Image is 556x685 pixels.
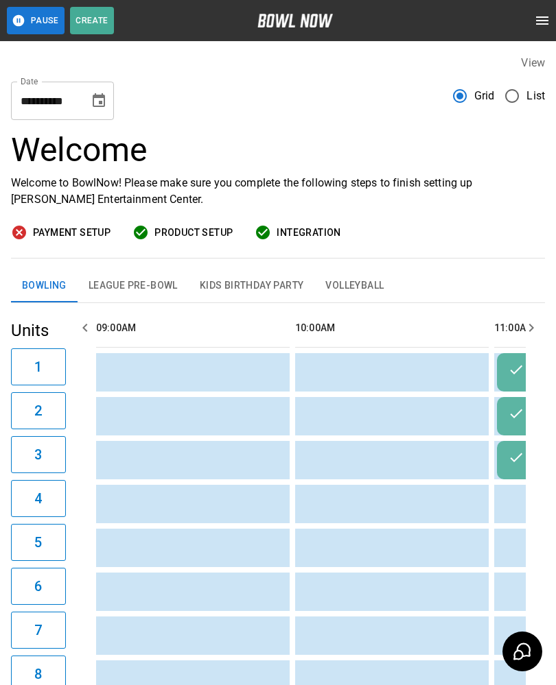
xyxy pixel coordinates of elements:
h6: 2 [34,400,42,422]
button: Volleyball [314,269,395,302]
h6: 8 [34,663,42,685]
button: Kids Birthday Party [189,269,315,302]
button: Bowling [11,269,78,302]
button: Choose date, selected date is Sep 13, 2025 [85,87,113,115]
label: View [521,56,545,69]
button: Pause [7,7,65,34]
th: 09:00AM [96,309,290,348]
button: 4 [11,480,66,517]
span: Product Setup [154,224,233,241]
h3: Welcome [11,131,545,169]
div: inventory tabs [11,269,545,302]
h6: 3 [34,444,42,466]
p: Welcome to BowlNow! Please make sure you complete the following steps to finish setting up [PERSO... [11,175,545,208]
img: logo [257,14,333,27]
button: 3 [11,436,66,473]
h6: 5 [34,531,42,553]
button: open drawer [529,7,556,34]
button: 2 [11,392,66,429]
button: Create [70,7,114,34]
button: 7 [11,612,66,649]
h5: Units [11,320,66,341]
button: 1 [11,348,66,385]
button: 5 [11,524,66,561]
h6: 4 [34,488,42,509]
span: Integration [277,224,340,241]
h6: 1 [34,356,42,378]
button: League Pre-Bowl [78,269,189,302]
h6: 7 [34,619,42,641]
span: Grid [474,88,495,104]
span: List [526,88,545,104]
th: 10:00AM [295,309,489,348]
button: 6 [11,568,66,605]
h6: 6 [34,575,42,597]
span: Payment Setup [33,224,111,241]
